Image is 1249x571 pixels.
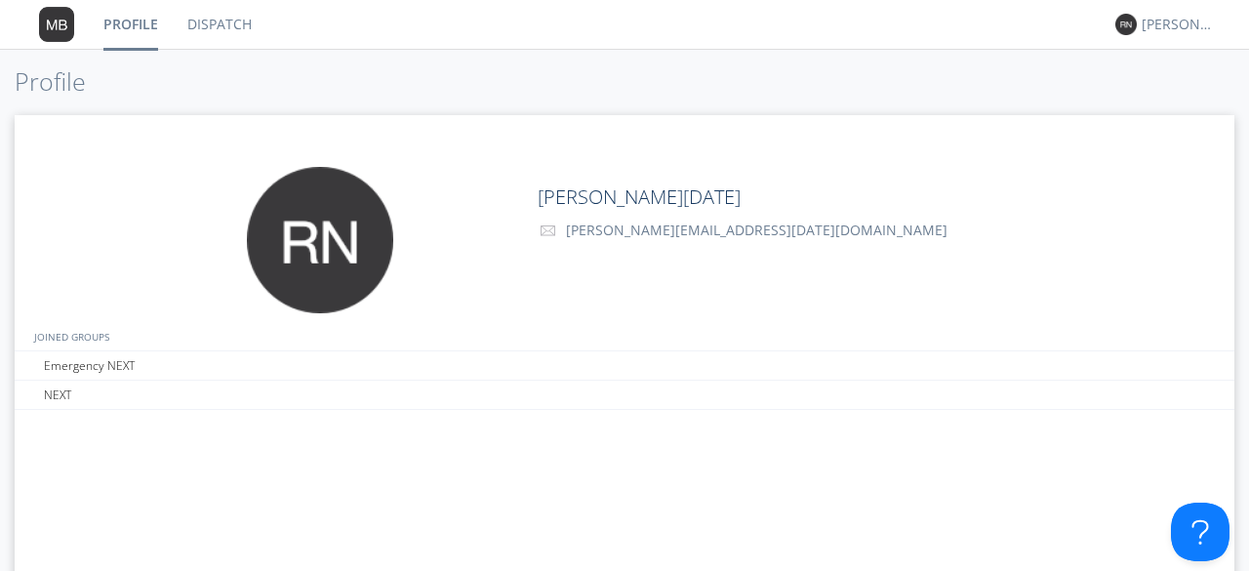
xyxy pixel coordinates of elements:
[1115,14,1137,35] img: 373638.png
[39,351,633,380] div: Emergency NEXT
[566,221,947,239] span: [PERSON_NAME][EMAIL_ADDRESS][DATE][DOMAIN_NAME]
[1142,15,1215,34] div: [PERSON_NAME][DATE]
[39,381,633,409] div: NEXT
[29,322,1229,350] div: JOINED GROUPS
[39,7,74,42] img: 373638.png
[541,225,555,236] img: envelope-outline.svg
[247,167,393,313] img: 373638.png
[15,68,1234,96] h1: Profile
[1171,503,1229,561] iframe: Toggle Customer Support
[538,186,1118,208] h2: [PERSON_NAME][DATE]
